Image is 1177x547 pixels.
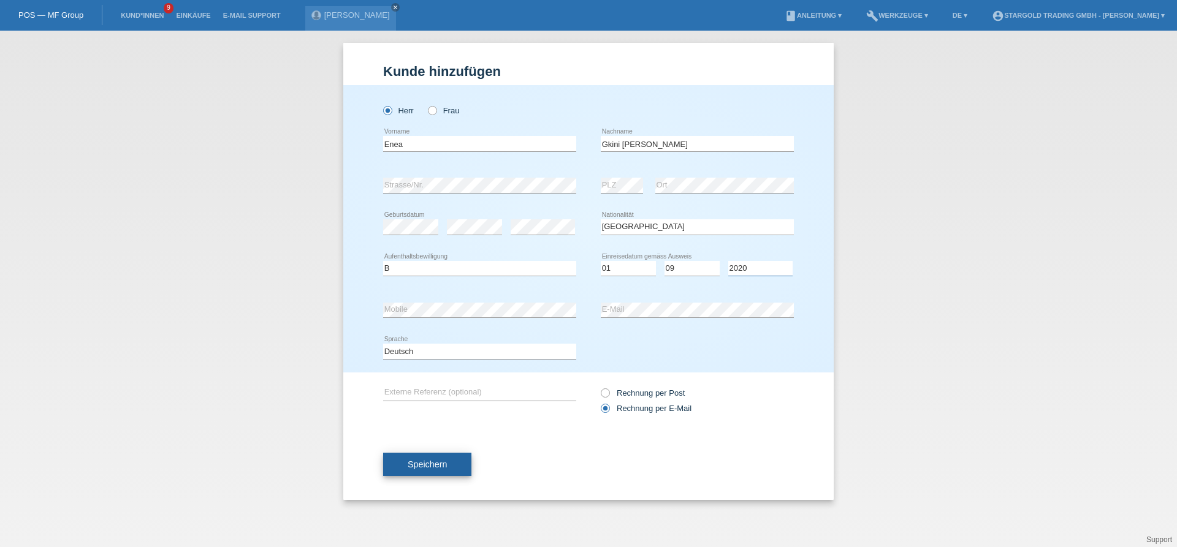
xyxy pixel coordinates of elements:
[601,404,691,413] label: Rechnung per E-Mail
[217,12,287,19] a: E-Mail Support
[383,453,471,476] button: Speichern
[779,12,848,19] a: bookAnleitung ▾
[392,4,398,10] i: close
[601,388,609,404] input: Rechnung per Post
[785,10,797,22] i: book
[992,10,1004,22] i: account_circle
[164,3,173,13] span: 9
[947,12,973,19] a: DE ▾
[428,106,436,114] input: Frau
[170,12,216,19] a: Einkäufe
[383,106,414,115] label: Herr
[866,10,878,22] i: build
[18,10,83,20] a: POS — MF Group
[1146,535,1172,544] a: Support
[383,64,794,79] h1: Kunde hinzufügen
[860,12,934,19] a: buildWerkzeuge ▾
[324,10,390,20] a: [PERSON_NAME]
[986,12,1171,19] a: account_circleStargold Trading GmbH - [PERSON_NAME] ▾
[115,12,170,19] a: Kund*innen
[601,388,685,398] label: Rechnung per Post
[383,106,391,114] input: Herr
[408,459,447,469] span: Speichern
[601,404,609,419] input: Rechnung per E-Mail
[391,3,400,12] a: close
[428,106,459,115] label: Frau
